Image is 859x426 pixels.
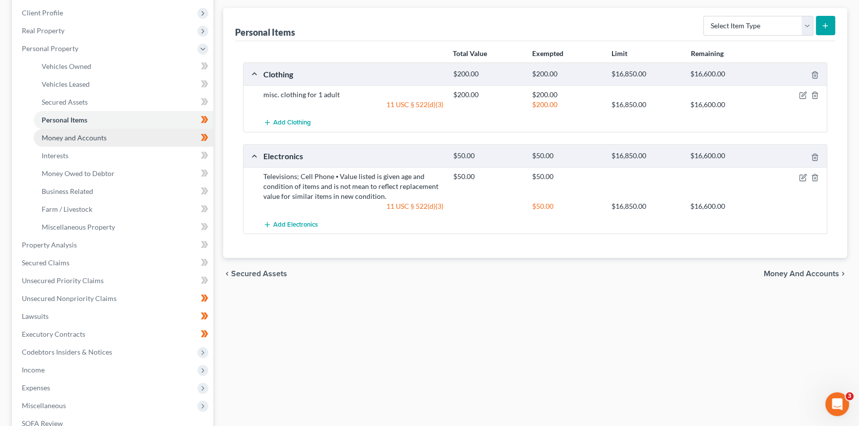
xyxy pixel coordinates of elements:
[612,49,627,58] strong: Limit
[34,183,213,200] a: Business Related
[527,151,606,161] div: $50.00
[607,151,685,161] div: $16,850.00
[258,172,448,201] div: Televisions; Cell Phone ⦁ Value listed is given age and condition of items and is not mean to ref...
[42,62,91,70] span: Vehicles Owned
[34,111,213,129] a: Personal Items
[607,100,685,110] div: $16,850.00
[34,165,213,183] a: Money Owed to Debtor
[42,187,93,195] span: Business Related
[34,75,213,93] a: Vehicles Leased
[22,258,69,267] span: Secured Claims
[448,172,527,182] div: $50.00
[607,69,685,79] div: $16,850.00
[527,100,606,110] div: $200.00
[14,290,213,307] a: Unsecured Nonpriority Claims
[14,254,213,272] a: Secured Claims
[231,270,287,278] span: Secured Assets
[258,201,448,211] div: 11 USC § 522(d)(3)
[258,69,448,79] div: Clothing
[448,69,527,79] div: $200.00
[685,69,764,79] div: $16,600.00
[258,151,448,161] div: Electronics
[34,218,213,236] a: Miscellaneous Property
[22,241,77,249] span: Property Analysis
[685,151,764,161] div: $16,600.00
[22,44,78,53] span: Personal Property
[258,90,448,100] div: misc. clothing for 1 adult
[34,147,213,165] a: Interests
[685,201,764,211] div: $16,600.00
[839,270,847,278] i: chevron_right
[825,392,849,416] iframe: Intercom live chat
[532,49,563,58] strong: Exempted
[273,221,318,229] span: Add Electronics
[527,90,606,100] div: $200.00
[42,205,92,213] span: Farm / Livestock
[22,312,49,320] span: Lawsuits
[34,93,213,111] a: Secured Assets
[258,100,448,110] div: 11 USC § 522(d)(3)
[14,325,213,343] a: Executory Contracts
[22,383,50,392] span: Expenses
[34,200,213,218] a: Farm / Livestock
[273,119,311,127] span: Add Clothing
[764,270,839,278] span: Money and Accounts
[764,270,847,278] button: Money and Accounts chevron_right
[14,307,213,325] a: Lawsuits
[685,100,764,110] div: $16,600.00
[42,169,115,178] span: Money Owed to Debtor
[263,215,318,234] button: Add Electronics
[527,69,606,79] div: $200.00
[448,151,527,161] div: $50.00
[34,58,213,75] a: Vehicles Owned
[34,129,213,147] a: Money and Accounts
[527,172,606,182] div: $50.00
[14,236,213,254] a: Property Analysis
[42,223,115,231] span: Miscellaneous Property
[22,294,117,303] span: Unsecured Nonpriority Claims
[42,98,88,106] span: Secured Assets
[42,133,107,142] span: Money and Accounts
[235,26,295,38] div: Personal Items
[22,26,64,35] span: Real Property
[22,276,104,285] span: Unsecured Priority Claims
[527,201,606,211] div: $50.00
[22,8,63,17] span: Client Profile
[223,270,287,278] button: chevron_left Secured Assets
[42,116,87,124] span: Personal Items
[846,392,854,400] span: 3
[453,49,487,58] strong: Total Value
[22,365,45,374] span: Income
[22,330,85,338] span: Executory Contracts
[690,49,723,58] strong: Remaining
[223,270,231,278] i: chevron_left
[263,114,311,132] button: Add Clothing
[448,90,527,100] div: $200.00
[22,348,112,356] span: Codebtors Insiders & Notices
[14,272,213,290] a: Unsecured Priority Claims
[42,151,68,160] span: Interests
[607,201,685,211] div: $16,850.00
[42,80,90,88] span: Vehicles Leased
[22,401,66,410] span: Miscellaneous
